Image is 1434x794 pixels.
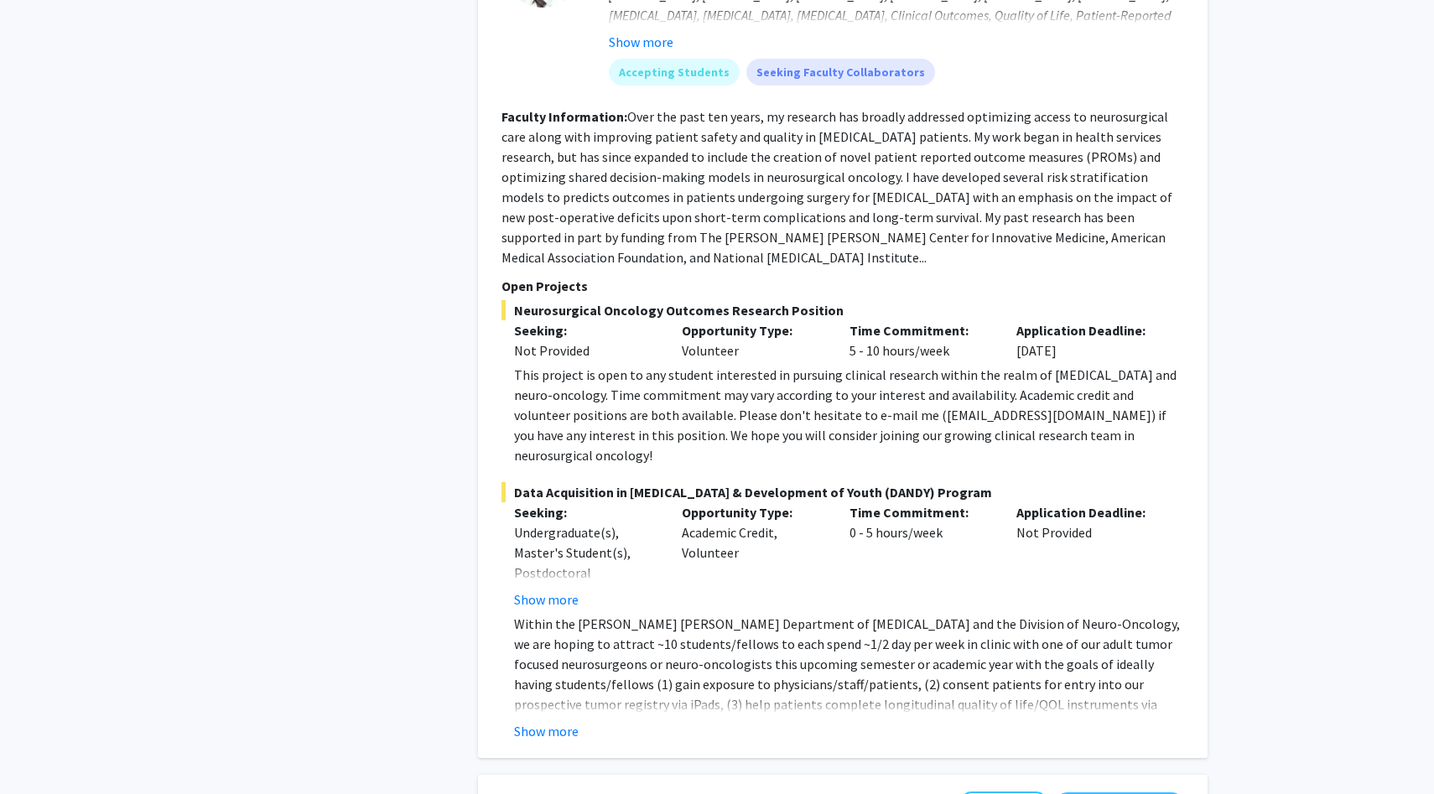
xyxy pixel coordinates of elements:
button: Show more [609,32,673,52]
div: Undergraduate(s), Master's Student(s), Postdoctoral Researcher(s) / Research Staff, Medical Resid... [514,522,657,663]
mat-chip: Seeking Faculty Collaborators [746,59,935,86]
p: Opportunity Type: [682,320,824,340]
p: Time Commitment: [849,320,992,340]
span: Data Acquisition in [MEDICAL_DATA] & Development of Youth (DANDY) Program [501,482,1184,502]
p: Opportunity Type: [682,502,824,522]
fg-read-more: Over the past ten years, my research has broadly addressed optimizing access to neurosurgical car... [501,108,1172,266]
button: Show more [514,589,579,610]
p: Seeking: [514,502,657,522]
div: Not Provided [1004,502,1172,610]
div: Volunteer [669,320,837,361]
div: Not Provided [514,340,657,361]
b: Faculty Information: [501,108,627,125]
p: Seeking: [514,320,657,340]
p: Application Deadline: [1016,502,1159,522]
p: Application Deadline: [1016,320,1159,340]
p: Within the [PERSON_NAME] [PERSON_NAME] Department of [MEDICAL_DATA] and the Division of Neuro-Onc... [514,614,1184,755]
div: [DATE] [1004,320,1172,361]
p: Open Projects [501,276,1184,296]
p: Time Commitment: [849,502,992,522]
button: Show more [514,721,579,741]
div: 5 - 10 hours/week [837,320,1005,361]
mat-chip: Accepting Students [609,59,740,86]
div: Academic Credit, Volunteer [669,502,837,610]
div: 0 - 5 hours/week [837,502,1005,610]
span: Neurosurgical Oncology Outcomes Research Position [501,300,1184,320]
div: This project is open to any student interested in pursuing clinical research within the realm of ... [514,365,1184,465]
